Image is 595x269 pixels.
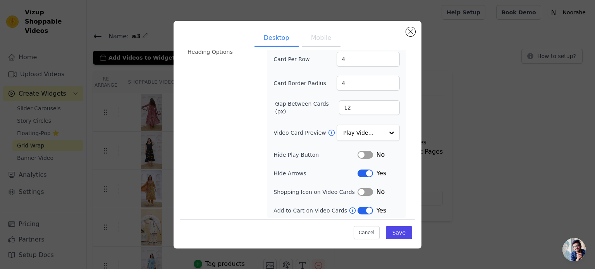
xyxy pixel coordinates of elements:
[273,188,358,196] label: Shopping Icon on Video Cards
[273,79,326,87] label: Card Border Radius
[255,30,299,47] button: Desktop
[376,150,385,159] span: No
[302,30,340,47] button: Mobile
[273,170,358,177] label: Hide Arrows
[354,226,380,239] button: Cancel
[376,169,386,178] span: Yes
[562,238,586,261] div: Open chat
[376,187,385,197] span: No
[275,100,339,115] label: Gap Between Cards (px)
[273,55,316,63] label: Card Per Row
[273,151,358,159] label: Hide Play Button
[183,44,259,60] li: Heading Options
[386,226,412,239] button: Save
[376,206,386,215] span: Yes
[273,129,327,137] label: Video Card Preview
[273,207,349,214] label: Add to Cart on Video Cards
[406,27,415,36] button: Close modal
